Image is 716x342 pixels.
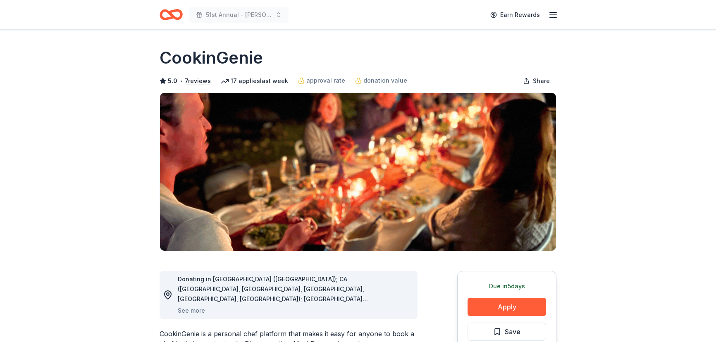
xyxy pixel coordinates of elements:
button: 7reviews [185,76,211,86]
button: Apply [468,298,546,316]
div: 17 applies last week [221,76,288,86]
img: Image for CookinGenie [160,93,556,251]
span: Save [505,326,520,337]
button: Save [468,323,546,341]
button: See more [178,306,205,316]
span: • [180,78,183,84]
a: Home [160,5,183,24]
a: Earn Rewards [485,7,545,22]
a: approval rate [298,76,345,85]
button: 51st Annual - [PERSON_NAME] Township Volunteer Fire Company Hog Roast Fundraiser [189,7,289,23]
h1: CookinGenie [160,46,263,69]
span: approval rate [306,76,345,85]
span: 51st Annual - [PERSON_NAME] Township Volunteer Fire Company Hog Roast Fundraiser [206,10,272,20]
span: 5.0 [168,76,177,86]
a: donation value [355,76,407,85]
button: Share [516,73,556,89]
div: Due in 5 days [468,281,546,291]
span: Share [533,76,550,86]
span: donation value [363,76,407,85]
